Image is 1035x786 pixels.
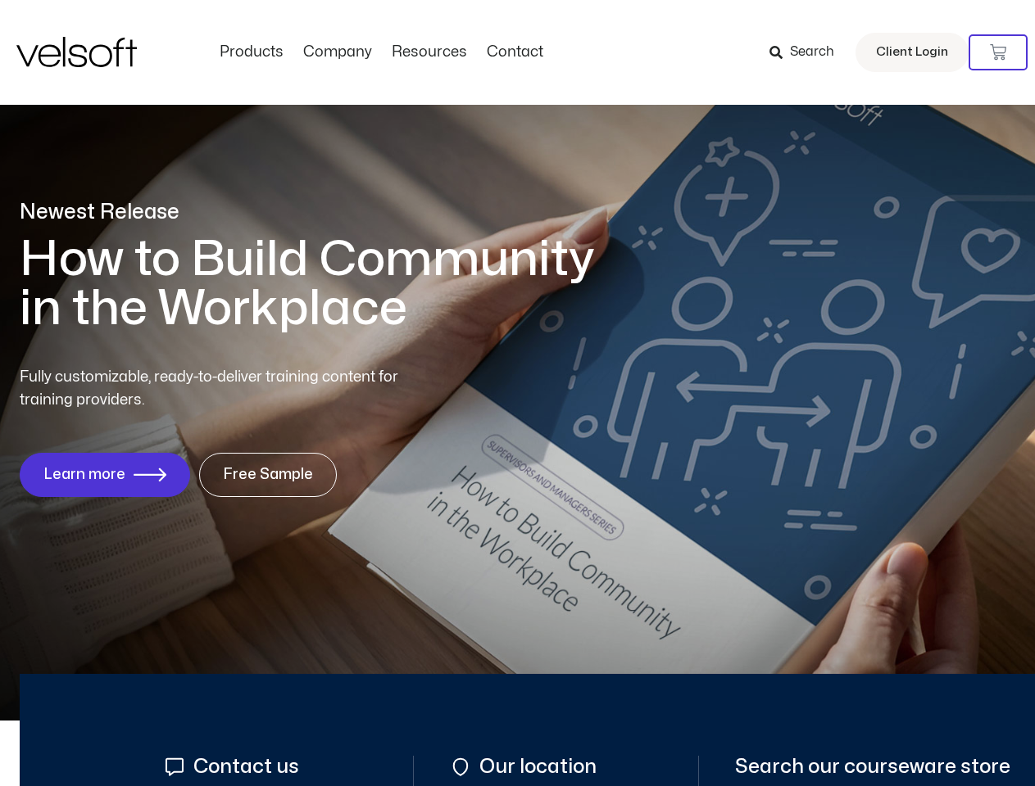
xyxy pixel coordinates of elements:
[477,43,553,61] a: ContactMenu Toggle
[475,756,597,778] span: Our location
[20,235,618,333] h1: How to Build Community in the Workplace
[790,42,834,63] span: Search
[735,756,1010,778] span: Search our courseware store
[210,43,293,61] a: ProductsMenu Toggle
[189,756,299,778] span: Contact us
[43,467,125,483] span: Learn more
[382,43,477,61] a: ResourcesMenu Toggle
[223,467,313,483] span: Free Sample
[20,366,428,412] p: Fully customizable, ready-to-deliver training content for training providers.
[20,453,190,497] a: Learn more
[293,43,382,61] a: CompanyMenu Toggle
[769,38,846,66] a: Search
[210,43,553,61] nav: Menu
[856,33,969,72] a: Client Login
[20,198,618,227] p: Newest Release
[876,42,948,63] span: Client Login
[16,37,137,67] img: Velsoft Training Materials
[199,453,337,497] a: Free Sample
